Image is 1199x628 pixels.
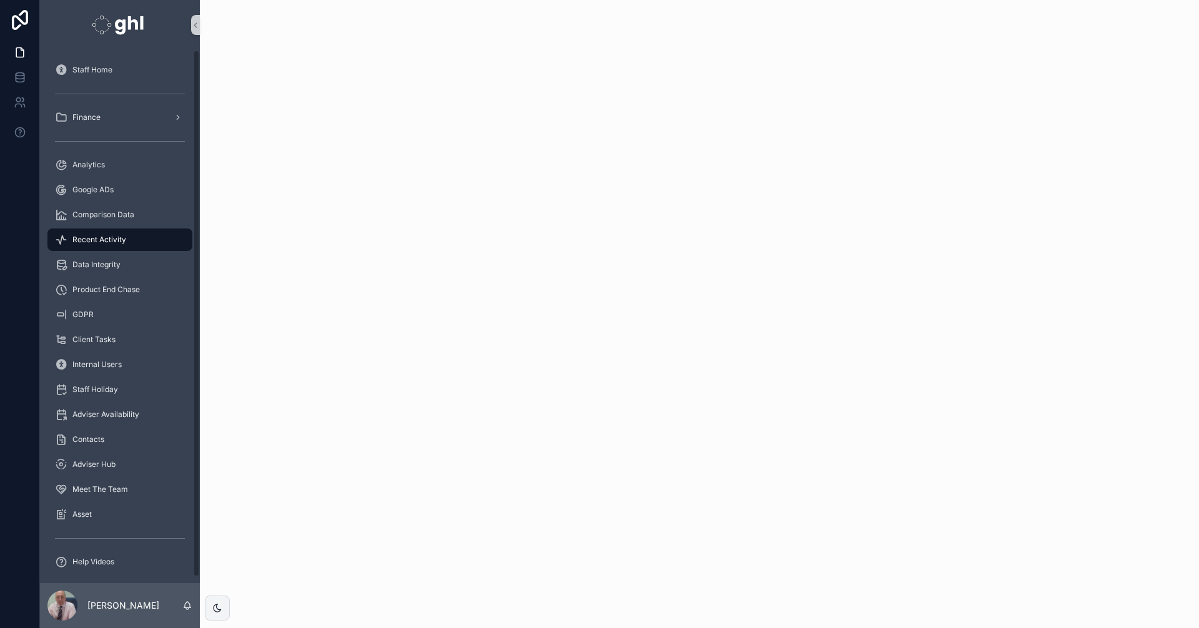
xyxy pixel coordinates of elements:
a: Contacts [47,428,192,451]
a: Product End Chase [47,278,192,301]
span: Finance [72,112,101,122]
span: Internal Users [72,360,122,370]
span: GDPR [72,310,94,320]
span: Comparison Data [72,210,134,220]
span: Contacts [72,434,104,444]
a: Asset [47,503,192,526]
span: Data Integrity [72,260,121,270]
span: Help Videos [72,557,114,567]
span: Recent Activity [72,235,126,245]
span: Meet The Team [72,484,128,494]
span: Adviser Hub [72,459,116,469]
a: Finance [47,106,192,129]
a: Adviser Availability [47,403,192,426]
a: Internal Users [47,353,192,376]
a: Data Integrity [47,253,192,276]
a: Analytics [47,154,192,176]
img: App logo [92,15,147,35]
span: Adviser Availability [72,410,139,419]
a: Recent Activity [47,228,192,251]
a: Staff Home [47,59,192,81]
a: Adviser Hub [47,453,192,476]
span: Product End Chase [72,285,140,295]
span: Asset [72,509,92,519]
a: Meet The Team [47,478,192,501]
span: Google ADs [72,185,114,195]
a: Google ADs [47,179,192,201]
a: Help Videos [47,551,192,573]
a: Comparison Data [47,204,192,226]
a: Client Tasks [47,328,192,351]
a: Staff Holiday [47,378,192,401]
p: [PERSON_NAME] [87,599,159,612]
span: Client Tasks [72,335,116,345]
span: Analytics [72,160,105,170]
div: scrollable content [40,50,200,583]
span: Staff Holiday [72,385,118,395]
span: Staff Home [72,65,112,75]
a: GDPR [47,303,192,326]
